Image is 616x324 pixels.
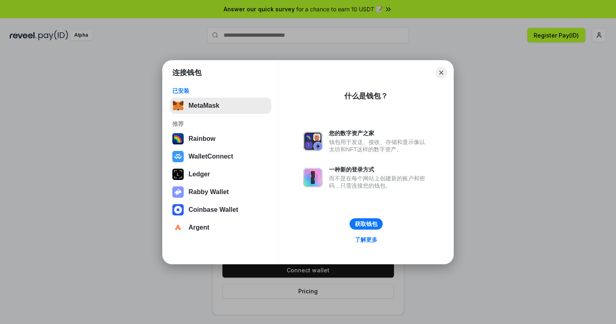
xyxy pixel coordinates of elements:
div: 获取钱包 [355,220,377,228]
img: svg+xml,%3Csvg%20width%3D%2228%22%20height%3D%2228%22%20viewBox%3D%220%200%2028%2028%22%20fill%3D... [172,222,184,233]
button: Rabby Wallet [170,184,271,200]
div: Rabby Wallet [189,188,229,196]
img: svg+xml,%3Csvg%20width%3D%22120%22%20height%3D%22120%22%20viewBox%3D%220%200%20120%20120%22%20fil... [172,133,184,144]
button: Ledger [170,166,271,182]
img: svg+xml,%3Csvg%20xmlns%3D%22http%3A%2F%2Fwww.w3.org%2F2000%2Fsvg%22%20fill%3D%22none%22%20viewBox... [172,186,184,198]
div: 什么是钱包？ [344,91,388,101]
button: Coinbase Wallet [170,202,271,218]
div: 您的数字资产之家 [329,130,429,137]
div: 一种新的登录方式 [329,166,429,173]
div: MetaMask [189,102,219,109]
img: svg+xml,%3Csvg%20fill%3D%22none%22%20height%3D%2233%22%20viewBox%3D%220%200%2035%2033%22%20width%... [172,100,184,111]
div: WalletConnect [189,153,233,160]
h1: 连接钱包 [172,68,201,77]
div: 已安装 [172,87,269,94]
button: WalletConnect [170,148,271,165]
img: svg+xml,%3Csvg%20xmlns%3D%22http%3A%2F%2Fwww.w3.org%2F2000%2Fsvg%22%20fill%3D%22none%22%20viewBox... [303,132,323,151]
img: svg+xml,%3Csvg%20width%3D%2228%22%20height%3D%2228%22%20viewBox%3D%220%200%2028%2028%22%20fill%3D... [172,151,184,162]
div: Ledger [189,171,210,178]
img: svg+xml,%3Csvg%20xmlns%3D%22http%3A%2F%2Fwww.w3.org%2F2000%2Fsvg%22%20fill%3D%22none%22%20viewBox... [303,168,323,187]
a: 了解更多 [350,234,382,245]
div: 而不是在每个网站上创建新的账户和密码，只需连接您的钱包。 [329,175,429,189]
button: Rainbow [170,131,271,147]
button: MetaMask [170,98,271,114]
button: 获取钱包 [350,218,383,230]
div: 了解更多 [355,236,377,243]
img: svg+xml,%3Csvg%20width%3D%2228%22%20height%3D%2228%22%20viewBox%3D%220%200%2028%2028%22%20fill%3D... [172,204,184,215]
div: 钱包用于发送、接收、存储和显示像以太坊和NFT这样的数字资产。 [329,138,429,153]
div: Rainbow [189,135,216,142]
div: Argent [189,224,210,231]
button: Argent [170,219,271,236]
button: Close [436,67,447,78]
div: 推荐 [172,120,269,128]
img: svg+xml,%3Csvg%20xmlns%3D%22http%3A%2F%2Fwww.w3.org%2F2000%2Fsvg%22%20width%3D%2228%22%20height%3... [172,169,184,180]
div: Coinbase Wallet [189,206,238,213]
